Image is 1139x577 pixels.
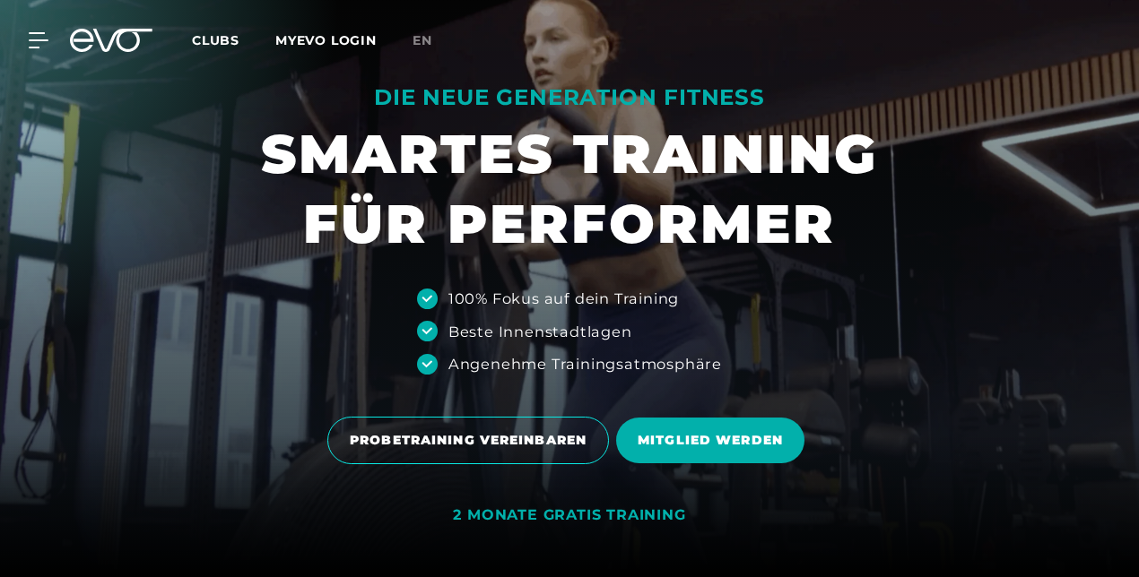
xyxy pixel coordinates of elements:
[448,353,722,375] div: Angenehme Trainingsatmosphäre
[638,431,783,450] span: MITGLIED WERDEN
[327,403,616,478] a: PROBETRAINING VEREINBAREN
[192,32,239,48] span: Clubs
[261,119,878,259] h1: SMARTES TRAINING FÜR PERFORMER
[350,431,587,450] span: PROBETRAINING VEREINBAREN
[453,506,685,525] div: 2 MONATE GRATIS TRAINING
[616,404,812,477] a: MITGLIED WERDEN
[413,30,454,51] a: en
[448,321,632,342] div: Beste Innenstadtlagen
[448,288,679,309] div: 100% Fokus auf dein Training
[261,83,878,112] div: DIE NEUE GENERATION FITNESS
[413,32,432,48] span: en
[275,32,377,48] a: MYEVO LOGIN
[192,31,275,48] a: Clubs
